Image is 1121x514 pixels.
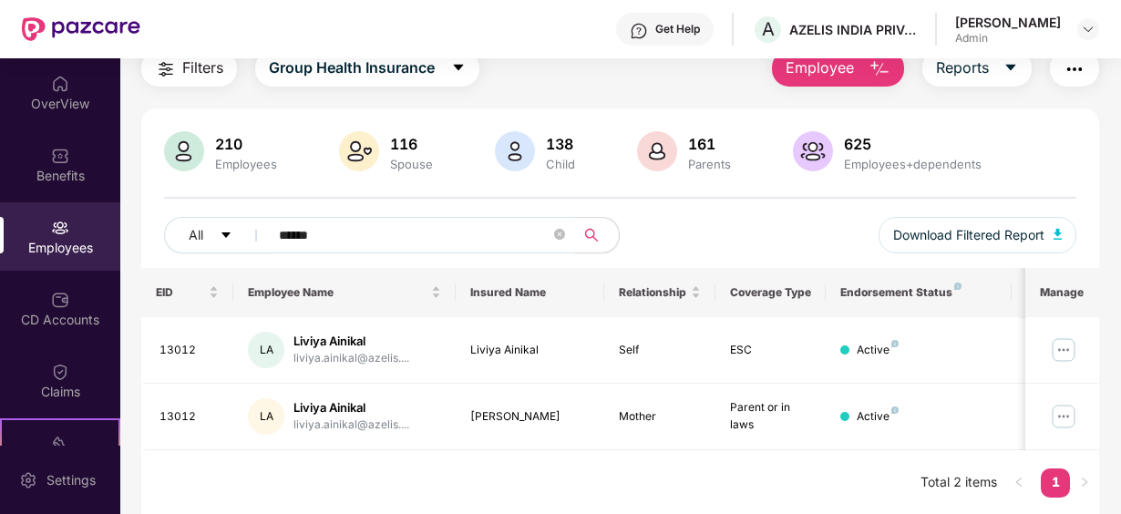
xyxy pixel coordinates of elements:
div: Liviya Ainikal [470,342,590,359]
a: 1 [1041,468,1070,496]
img: svg+xml;base64,PHN2ZyB4bWxucz0iaHR0cDovL3d3dy53My5vcmcvMjAwMC9zdmciIHdpZHRoPSI4IiBoZWlnaHQ9IjgiIH... [891,406,899,414]
img: svg+xml;base64,PHN2ZyB4bWxucz0iaHR0cDovL3d3dy53My5vcmcvMjAwMC9zdmciIHhtbG5zOnhsaW5rPSJodHRwOi8vd3... [793,131,833,171]
li: Next Page [1070,468,1099,498]
th: Coverage Type [715,268,827,317]
div: Parents [684,157,735,171]
img: svg+xml;base64,PHN2ZyB4bWxucz0iaHR0cDovL3d3dy53My5vcmcvMjAwMC9zdmciIHhtbG5zOnhsaW5rPSJodHRwOi8vd3... [339,131,379,171]
div: LA [248,332,284,368]
button: left [1004,468,1034,498]
img: New Pazcare Logo [22,17,140,41]
li: Previous Page [1004,468,1034,498]
button: Download Filtered Report [879,217,1077,253]
div: LA [248,398,284,435]
span: All [189,225,203,245]
span: search [574,228,610,242]
div: liviya.ainikal@azelis.... [293,350,409,367]
img: svg+xml;base64,PHN2ZyBpZD0iRW1wbG95ZWVzIiB4bWxucz0iaHR0cDovL3d3dy53My5vcmcvMjAwMC9zdmciIHdpZHRoPS... [51,219,69,237]
div: 13012 [159,408,220,426]
div: Liviya Ainikal [293,333,409,350]
div: Liviya Ainikal [293,399,409,416]
span: right [1079,477,1090,488]
div: 625 [840,135,985,153]
li: Total 2 items [920,468,997,498]
div: Parent or in laws [730,399,812,434]
span: Group Health Insurance [269,57,435,79]
span: A [762,18,775,40]
button: Group Health Insurancecaret-down [255,50,479,87]
span: close-circle [554,227,565,244]
div: 161 [684,135,735,153]
span: Reports [936,57,989,79]
th: Insured Name [456,268,604,317]
div: Settings [41,471,101,489]
div: Spouse [386,157,437,171]
div: [PERSON_NAME] [955,14,1061,31]
div: Endorsement Status [840,285,996,300]
img: svg+xml;base64,PHN2ZyB4bWxucz0iaHR0cDovL3d3dy53My5vcmcvMjAwMC9zdmciIHhtbG5zOnhsaW5rPSJodHRwOi8vd3... [637,131,677,171]
div: 13012 [159,342,220,359]
div: 210 [211,135,281,153]
div: 116 [386,135,437,153]
img: svg+xml;base64,PHN2ZyB4bWxucz0iaHR0cDovL3d3dy53My5vcmcvMjAwMC9zdmciIHdpZHRoPSI4IiBoZWlnaHQ9IjgiIH... [954,283,962,290]
img: svg+xml;base64,PHN2ZyB4bWxucz0iaHR0cDovL3d3dy53My5vcmcvMjAwMC9zdmciIHhtbG5zOnhsaW5rPSJodHRwOi8vd3... [164,131,204,171]
span: caret-down [220,229,232,243]
div: Get Help [655,22,700,36]
div: 138 [542,135,579,153]
div: Self [619,342,701,359]
img: svg+xml;base64,PHN2ZyB4bWxucz0iaHR0cDovL3d3dy53My5vcmcvMjAwMC9zdmciIHdpZHRoPSIyMSIgaGVpZ2h0PSIyMC... [51,435,69,453]
button: Filters [141,50,237,87]
img: svg+xml;base64,PHN2ZyBpZD0iQ2xhaW0iIHhtbG5zPSJodHRwOi8vd3d3LnczLm9yZy8yMDAwL3N2ZyIgd2lkdGg9IjIwIi... [51,363,69,381]
div: Admin [955,31,1061,46]
th: EID [141,268,234,317]
span: caret-down [451,60,466,77]
div: liviya.ainikal@azelis.... [293,416,409,434]
li: 1 [1041,468,1070,498]
div: AZELIS INDIA PRIVATE LIMITED [789,21,917,38]
th: Relationship [604,268,715,317]
th: Employee Name [233,268,456,317]
div: Child [542,157,579,171]
button: Allcaret-down [164,217,275,253]
img: svg+xml;base64,PHN2ZyB4bWxucz0iaHR0cDovL3d3dy53My5vcmcvMjAwMC9zdmciIHhtbG5zOnhsaW5rPSJodHRwOi8vd3... [1054,229,1063,240]
button: Employee [772,50,904,87]
img: svg+xml;base64,PHN2ZyBpZD0iSG9tZSIgeG1sbnM9Imh0dHA6Ly93d3cudzMub3JnLzIwMDAvc3ZnIiB3aWR0aD0iMjAiIG... [51,75,69,93]
span: left [1013,477,1024,488]
span: EID [156,285,206,300]
img: svg+xml;base64,PHN2ZyBpZD0iSGVscC0zMngzMiIgeG1sbnM9Imh0dHA6Ly93d3cudzMub3JnLzIwMDAvc3ZnIiB3aWR0aD... [630,22,648,40]
div: Active [857,408,899,426]
button: right [1070,468,1099,498]
img: svg+xml;base64,PHN2ZyB4bWxucz0iaHR0cDovL3d3dy53My5vcmcvMjAwMC9zdmciIHdpZHRoPSIyNCIgaGVpZ2h0PSIyNC... [155,58,177,80]
div: Mother [619,408,701,426]
span: Download Filtered Report [893,225,1044,245]
img: svg+xml;base64,PHN2ZyB4bWxucz0iaHR0cDovL3d3dy53My5vcmcvMjAwMC9zdmciIHdpZHRoPSI4IiBoZWlnaHQ9IjgiIH... [891,340,899,347]
span: caret-down [1003,60,1018,77]
img: svg+xml;base64,PHN2ZyBpZD0iU2V0dGluZy0yMHgyMCIgeG1sbnM9Imh0dHA6Ly93d3cudzMub3JnLzIwMDAvc3ZnIiB3aW... [19,471,37,489]
span: Employee [786,57,854,79]
div: Active [857,342,899,359]
img: svg+xml;base64,PHN2ZyBpZD0iQ0RfQWNjb3VudHMiIGRhdGEtbmFtZT0iQ0QgQWNjb3VudHMiIHhtbG5zPSJodHRwOi8vd3... [51,291,69,309]
span: Relationship [619,285,687,300]
img: svg+xml;base64,PHN2ZyBpZD0iRHJvcGRvd24tMzJ4MzIiIHhtbG5zPSJodHRwOi8vd3d3LnczLm9yZy8yMDAwL3N2ZyIgd2... [1081,22,1095,36]
div: ESC [730,342,812,359]
span: Filters [182,57,223,79]
img: svg+xml;base64,PHN2ZyB4bWxucz0iaHR0cDovL3d3dy53My5vcmcvMjAwMC9zdmciIHhtbG5zOnhsaW5rPSJodHRwOi8vd3... [495,131,535,171]
span: close-circle [554,229,565,240]
button: Reportscaret-down [922,50,1032,87]
div: [PERSON_NAME] [470,408,590,426]
div: Employees [211,157,281,171]
img: manageButton [1049,402,1078,431]
img: manageButton [1049,335,1078,365]
div: Employees+dependents [840,157,985,171]
img: svg+xml;base64,PHN2ZyB4bWxucz0iaHR0cDovL3d3dy53My5vcmcvMjAwMC9zdmciIHdpZHRoPSIyNCIgaGVpZ2h0PSIyNC... [1064,58,1085,80]
button: search [574,217,620,253]
img: svg+xml;base64,PHN2ZyBpZD0iQmVuZWZpdHMiIHhtbG5zPSJodHRwOi8vd3d3LnczLm9yZy8yMDAwL3N2ZyIgd2lkdGg9Ij... [51,147,69,165]
th: Manage [1025,268,1099,317]
img: svg+xml;base64,PHN2ZyB4bWxucz0iaHR0cDovL3d3dy53My5vcmcvMjAwMC9zdmciIHhtbG5zOnhsaW5rPSJodHRwOi8vd3... [869,58,890,80]
span: Employee Name [248,285,427,300]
